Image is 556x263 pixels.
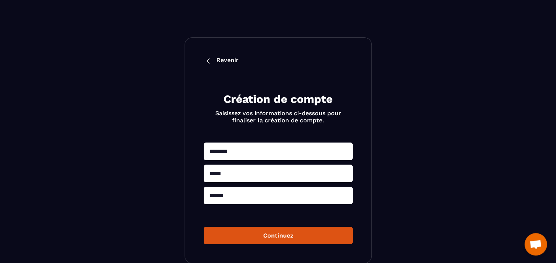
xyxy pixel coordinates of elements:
p: Saisissez vos informations ci-dessous pour finaliser la création de compte. [213,110,344,124]
a: Revenir [204,56,353,65]
p: Revenir [216,56,238,65]
h2: Création de compte [213,92,344,107]
a: Ouvrir le chat [525,233,547,256]
img: back [204,56,213,65]
button: Continuez [204,227,353,244]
